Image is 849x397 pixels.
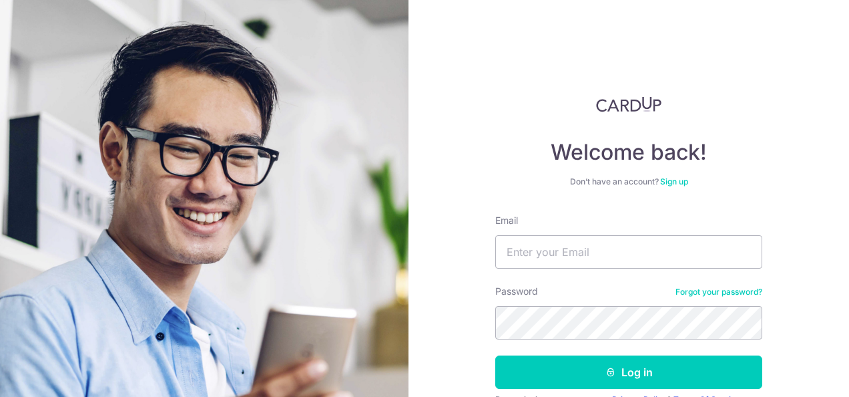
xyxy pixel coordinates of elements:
button: Log in [495,356,762,389]
label: Email [495,214,518,227]
div: Don’t have an account? [495,176,762,187]
input: Enter your Email [495,235,762,269]
a: Sign up [660,176,688,186]
label: Password [495,285,538,298]
h4: Welcome back! [495,139,762,166]
a: Forgot your password? [675,287,762,297]
img: CardUp Logo [596,96,661,112]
